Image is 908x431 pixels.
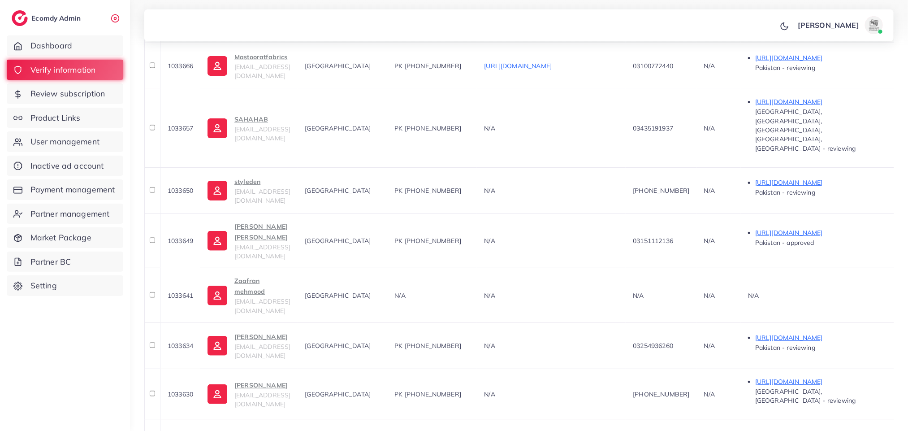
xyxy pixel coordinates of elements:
span: Partner BC [30,256,71,268]
img: ic-user-info.36bf1079.svg [208,181,227,200]
img: avatar [865,16,883,34]
p: [PERSON_NAME] [798,20,859,30]
span: Market Package [30,232,91,244]
a: [PERSON_NAME] [PERSON_NAME][EMAIL_ADDRESS][DOMAIN_NAME] [208,221,290,261]
a: Product Links [7,108,123,128]
p: SAHAHAB [234,114,290,125]
span: 1033634 [168,342,193,350]
a: Payment management [7,179,123,200]
span: Pakistan - approved [755,239,814,247]
span: [GEOGRAPHIC_DATA] [305,342,371,350]
span: User management [30,136,99,148]
span: PK [PHONE_NUMBER] [394,187,461,195]
p: [PERSON_NAME] [PERSON_NAME] [234,221,290,243]
p: [PERSON_NAME] [234,331,290,342]
span: N/A [484,292,495,300]
span: PK [PHONE_NUMBER] [394,342,461,350]
span: N/A [633,292,644,300]
span: [EMAIL_ADDRESS][DOMAIN_NAME] [234,243,290,260]
span: [GEOGRAPHIC_DATA] [305,292,371,300]
a: Review subscription [7,83,123,104]
span: N/A [704,292,715,300]
p: [URL][DOMAIN_NAME] [755,52,890,63]
span: 1033641 [168,292,193,300]
span: PK [PHONE_NUMBER] [394,62,461,70]
span: [EMAIL_ADDRESS][DOMAIN_NAME] [234,125,290,142]
span: 03435191937 [633,124,673,132]
span: Payment management [30,184,115,196]
span: [EMAIL_ADDRESS][DOMAIN_NAME] [234,297,290,314]
p: [URL][DOMAIN_NAME] [755,96,890,107]
span: [GEOGRAPHIC_DATA] [305,187,371,195]
span: Dashboard [30,40,72,52]
span: N/A [484,187,495,195]
p: [URL][DOMAIN_NAME] [755,177,890,188]
img: ic-user-info.36bf1079.svg [208,231,227,251]
p: Zaafran mehmood [234,275,290,297]
img: ic-user-info.36bf1079.svg [208,384,227,404]
a: SAHAHAB[EMAIL_ADDRESS][DOMAIN_NAME] [208,114,290,143]
span: Inactive ad account [30,160,104,172]
span: [EMAIL_ADDRESS][DOMAIN_NAME] [234,63,290,80]
a: Verify information [7,60,123,80]
a: styleden[EMAIL_ADDRESS][DOMAIN_NAME] [208,176,290,205]
span: N/A [484,342,495,350]
span: 1033657 [168,124,193,132]
p: styleden [234,176,290,187]
span: [EMAIL_ADDRESS][DOMAIN_NAME] [234,391,290,408]
p: [URL][DOMAIN_NAME] [755,376,890,387]
span: [PHONE_NUMBER] [633,390,689,398]
span: [PHONE_NUMBER] [633,187,689,195]
a: Zaafran mehmood[EMAIL_ADDRESS][DOMAIN_NAME] [208,275,290,315]
span: N/A [704,342,715,350]
span: [EMAIL_ADDRESS][DOMAIN_NAME] [234,187,290,205]
span: [GEOGRAPHIC_DATA], [GEOGRAPHIC_DATA] - reviewing [755,387,856,405]
a: Inactive ad account [7,156,123,176]
p: [PERSON_NAME] [234,380,290,391]
span: N/A [484,124,495,132]
span: [GEOGRAPHIC_DATA] [305,390,371,398]
a: Partner management [7,204,123,224]
span: N/A [748,292,759,300]
span: N/A [704,62,715,70]
span: N/A [394,292,405,300]
span: [GEOGRAPHIC_DATA] [305,62,371,70]
p: [URL][DOMAIN_NAME] [755,227,890,238]
span: [GEOGRAPHIC_DATA] [305,237,371,245]
span: Product Links [30,112,81,124]
img: ic-user-info.36bf1079.svg [208,336,227,356]
span: N/A [484,390,495,398]
span: 1033666 [168,62,193,70]
span: N/A [704,237,715,245]
a: Partner BC [7,252,123,272]
span: PK [PHONE_NUMBER] [394,124,461,132]
span: PK [PHONE_NUMBER] [394,237,461,245]
a: logoEcomdy Admin [12,10,83,26]
span: PK [PHONE_NUMBER] [394,390,461,398]
span: Pakistan - reviewing [755,188,815,196]
span: Pakistan - reviewing [755,344,815,352]
a: Mastooratfabrics[EMAIL_ADDRESS][DOMAIN_NAME] [208,52,290,81]
span: 1033630 [168,390,193,398]
p: [URL][DOMAIN_NAME] [755,332,890,343]
h2: Ecomdy Admin [31,14,83,22]
a: User management [7,131,123,152]
span: 1033650 [168,187,193,195]
a: [PERSON_NAME][EMAIL_ADDRESS][DOMAIN_NAME] [208,380,290,409]
span: 03151112136 [633,237,673,245]
span: [GEOGRAPHIC_DATA] [305,124,371,132]
img: ic-user-info.36bf1079.svg [208,286,227,305]
img: ic-user-info.36bf1079.svg [208,118,227,138]
a: Market Package [7,227,123,248]
a: Dashboard [7,35,123,56]
span: [EMAIL_ADDRESS][DOMAIN_NAME] [234,343,290,360]
p: Mastooratfabrics [234,52,290,62]
span: 03100772440 [633,62,673,70]
a: Setting [7,275,123,296]
span: 03254936260 [633,342,673,350]
span: N/A [704,124,715,132]
img: logo [12,10,28,26]
span: 1033649 [168,237,193,245]
span: [GEOGRAPHIC_DATA], [GEOGRAPHIC_DATA], [GEOGRAPHIC_DATA], [GEOGRAPHIC_DATA], [GEOGRAPHIC_DATA] - r... [755,108,856,152]
img: ic-user-info.36bf1079.svg [208,56,227,76]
